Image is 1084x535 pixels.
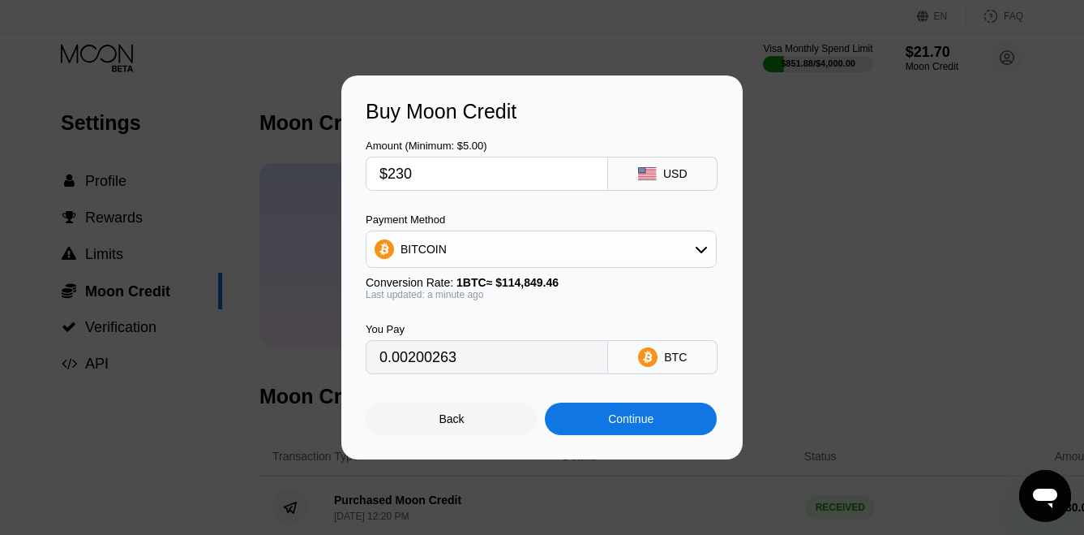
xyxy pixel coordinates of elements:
span: 1 BTC ≈ $114,849.46 [456,276,559,289]
div: BITCOIN [401,243,447,256]
div: Conversion Rate: [366,276,717,289]
input: $0.00 [379,157,594,190]
div: Back [439,412,465,425]
div: Buy Moon Credit [366,100,718,123]
div: Continue [608,412,653,425]
div: Last updated: a minute ago [366,289,717,300]
div: Payment Method [366,214,717,226]
div: You Pay [366,323,608,335]
div: BITCOIN [366,233,716,265]
div: Amount (Minimum: $5.00) [366,140,608,152]
iframe: Кнопка запуска окна обмена сообщениями [1019,470,1071,522]
div: Continue [545,403,717,435]
div: BTC [664,351,687,364]
div: USD [663,167,688,180]
div: Back [366,403,538,435]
